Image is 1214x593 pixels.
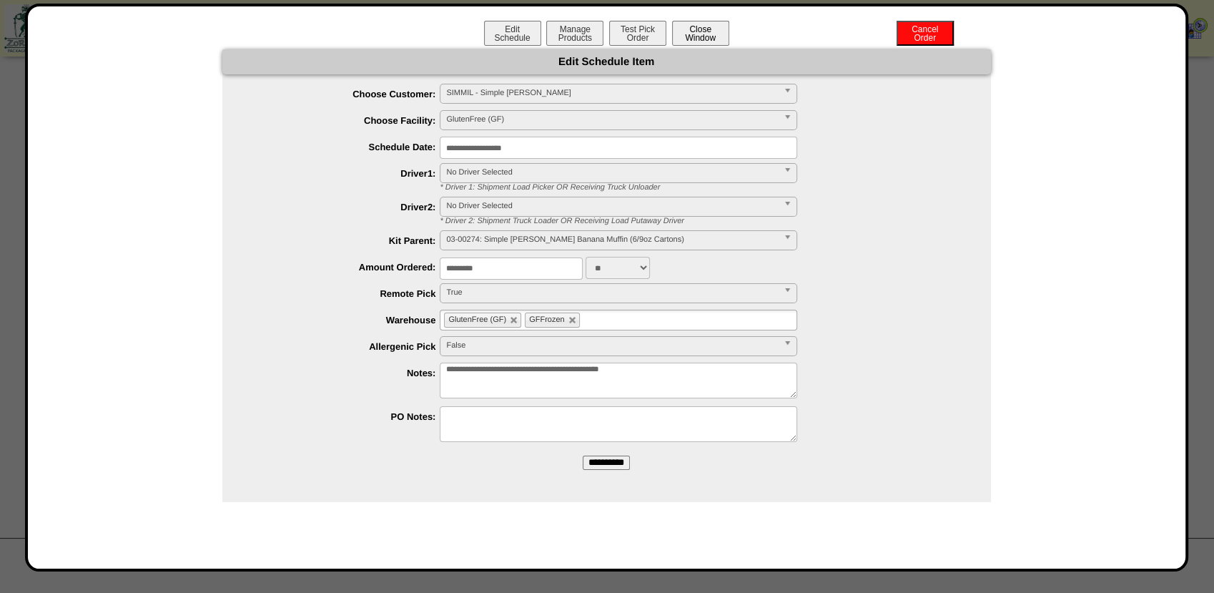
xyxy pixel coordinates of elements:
span: GlutenFree (GF) [448,315,506,324]
button: Test PickOrder [609,21,666,46]
span: 03-00274: Simple [PERSON_NAME] Banana Muffin (6/9oz Cartons) [446,231,778,248]
div: * Driver 1: Shipment Load Picker OR Receiving Truck Unloader [430,183,991,192]
label: Driver2: [251,202,440,212]
span: No Driver Selected [446,197,778,215]
label: Choose Facility: [251,115,440,126]
div: * Driver 2: Shipment Truck Loader OR Receiving Load Putaway Driver [430,217,991,225]
label: PO Notes: [251,411,440,422]
label: Remote Pick [251,288,440,299]
label: Kit Parent: [251,235,440,246]
label: Schedule Date: [251,142,440,152]
span: GlutenFree (GF) [446,111,778,128]
a: CloseWindow [671,32,731,43]
span: No Driver Selected [446,164,778,181]
button: CloseWindow [672,21,729,46]
button: CancelOrder [897,21,954,46]
span: False [446,337,778,354]
label: Notes: [251,368,440,378]
span: True [446,284,778,301]
label: Allergenic Pick [251,341,440,352]
label: Warehouse [251,315,440,325]
button: EditSchedule [484,21,541,46]
span: SIMMIL - Simple [PERSON_NAME] [446,84,778,102]
button: ManageProducts [546,21,603,46]
label: Amount Ordered: [251,262,440,273]
div: Edit Schedule Item [222,49,991,74]
span: GFFrozen [529,315,565,324]
label: Driver1: [251,168,440,179]
label: Choose Customer: [251,89,440,99]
